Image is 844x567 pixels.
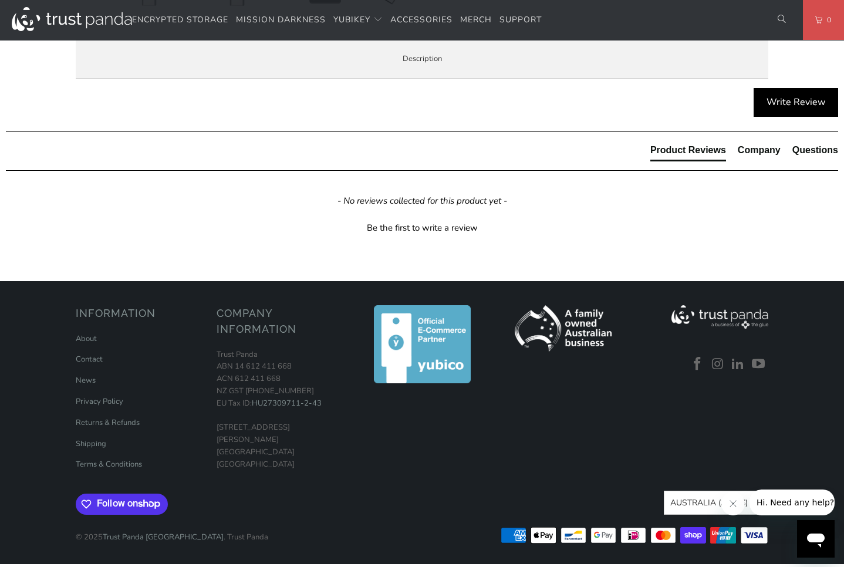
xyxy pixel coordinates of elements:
a: Trust Panda Australia on LinkedIn [730,357,747,372]
div: Reviews Tabs [650,144,838,167]
a: Terms & Conditions [76,459,142,470]
iframe: Message from company [750,490,835,515]
div: Write Review [754,88,838,117]
a: Privacy Policy [76,396,123,407]
a: HU27309711-2-43 [252,398,322,409]
a: Contact [76,354,103,365]
a: Trust Panda Australia on YouTube [750,357,767,372]
p: Trust Panda ABN 14 612 411 668 ACN 612 411 668 NZ GST [PHONE_NUMBER] EU Tax ID: [STREET_ADDRESS][... [217,349,346,471]
a: Encrypted Storage [132,6,228,34]
iframe: Close message [721,492,745,515]
div: Product Reviews [650,144,726,157]
a: Trust Panda Australia on Instagram [709,357,727,372]
a: Trust Panda Australia on Facebook [688,357,706,372]
span: Encrypted Storage [132,14,228,25]
span: YubiKey [333,14,370,25]
p: © 2025 . Trust Panda [76,519,268,544]
a: Trust Panda [GEOGRAPHIC_DATA] [103,532,224,542]
div: Questions [792,144,838,157]
img: Trust Panda Australia [12,7,132,31]
span: Merch [460,14,492,25]
a: Returns & Refunds [76,417,140,428]
div: Company [738,144,781,157]
iframe: Button to launch messaging window [797,520,835,558]
div: Be the first to write a review [6,219,838,234]
a: News [76,375,96,386]
span: Mission Darkness [236,14,326,25]
button: Australia (AUD $) [664,491,768,515]
a: Shipping [76,438,106,449]
a: Mission Darkness [236,6,326,34]
span: 0 [822,14,832,26]
a: Accessories [390,6,453,34]
a: Support [499,6,542,34]
a: Merch [460,6,492,34]
a: About [76,333,97,344]
summary: YubiKey [333,6,383,34]
label: Description [76,39,768,79]
span: Accessories [390,14,453,25]
span: Support [499,14,542,25]
em: - No reviews collected for this product yet - [337,195,507,207]
div: Be the first to write a review [367,222,478,234]
nav: Translation missing: en.navigation.header.main_nav [132,6,542,34]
